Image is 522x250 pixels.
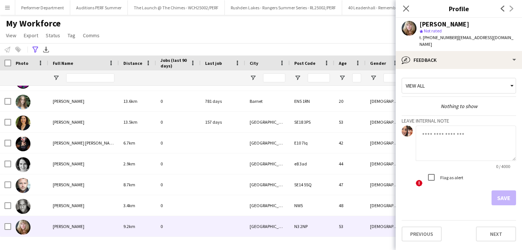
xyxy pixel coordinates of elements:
[439,175,463,180] label: Flag as alert
[16,199,30,214] img: Sule Rimi
[68,32,75,39] span: Tag
[53,140,233,146] span: [PERSON_NAME] [PERSON_NAME] [PERSON_NAME] Trixabelle [PERSON_NAME] [PERSON_NAME]
[123,182,135,187] span: 8.7km
[419,35,458,40] span: t. [PHONE_NUMBER]
[16,220,30,235] img: Victoria Jeffrey
[334,174,366,195] div: 47
[245,154,290,174] div: [GEOGRAPHIC_DATA]
[366,91,403,111] div: [DEMOGRAPHIC_DATA]
[156,133,201,153] div: 0
[490,164,516,169] span: 0 / 4000
[339,75,346,81] button: Open Filter Menu
[123,98,137,104] span: 13.6km
[366,216,403,237] div: [DEMOGRAPHIC_DATA]
[53,224,84,229] span: [PERSON_NAME]
[402,117,516,124] h3: Leave internal note
[123,224,135,229] span: 9.2km
[366,112,403,132] div: [DEMOGRAPHIC_DATA]
[53,119,84,125] span: [PERSON_NAME]
[263,73,285,82] input: City Filter Input
[342,0,458,15] button: 40 Leadenhall - Remembrance Band - 40LH25002/PERF
[245,91,290,111] div: Barnet
[294,60,315,66] span: Post Code
[123,60,142,66] span: Distance
[402,103,516,110] div: Nothing to show
[156,174,201,195] div: 0
[53,75,59,81] button: Open Filter Menu
[402,227,442,241] button: Previous
[205,60,222,66] span: Last job
[16,95,30,110] img: Molly Hayes
[201,112,245,132] div: 157 days
[16,115,30,130] img: Natalia Campbell
[339,60,347,66] span: Age
[156,91,201,111] div: 0
[334,112,366,132] div: 53
[308,73,330,82] input: Post Code Filter Input
[128,0,225,15] button: The Launch @ The Chimes - WCH25002/PERF
[250,75,256,81] button: Open Filter Menu
[42,45,51,54] app-action-btn: Export XLSX
[245,174,290,195] div: [GEOGRAPHIC_DATA]
[16,157,30,172] img: Stephanie Cannon
[66,73,114,82] input: Full Name Filter Input
[290,133,334,153] div: E10 7lq
[290,174,334,195] div: SE14 5SQ
[123,140,135,146] span: 6.7km
[396,51,522,69] div: Feedback
[156,112,201,132] div: 0
[65,31,78,40] a: Tag
[31,45,40,54] app-action-btn: Advanced filters
[476,227,516,241] button: Next
[53,203,84,208] span: [PERSON_NAME]
[156,154,201,174] div: 0
[366,195,403,216] div: [DEMOGRAPHIC_DATA]
[80,31,103,40] a: Comms
[424,28,442,34] span: Not rated
[6,18,61,29] span: My Workforce
[383,73,398,82] input: Gender Filter Input
[334,195,366,216] div: 48
[419,35,513,47] span: | [EMAIL_ADDRESS][DOMAIN_NAME]
[416,180,422,187] span: !
[290,112,334,132] div: SE18 3PS
[46,32,60,39] span: Status
[396,4,522,13] h3: Profile
[16,60,28,66] span: Photo
[245,133,290,153] div: [GEOGRAPHIC_DATA]
[123,203,135,208] span: 3.4km
[16,136,30,151] img: Sarah Alison Thomas Borelli Trixabelle Petherbridge Mitton
[53,182,84,187] span: [PERSON_NAME]
[366,174,403,195] div: [DEMOGRAPHIC_DATA]
[123,161,135,167] span: 2.9km
[294,75,301,81] button: Open Filter Menu
[21,31,41,40] a: Export
[53,161,84,167] span: [PERSON_NAME]
[123,119,137,125] span: 13.5km
[250,60,258,66] span: City
[419,21,469,28] div: [PERSON_NAME]
[156,216,201,237] div: 0
[245,195,290,216] div: [GEOGRAPHIC_DATA]
[156,195,201,216] div: 0
[290,216,334,237] div: N3 2NP
[334,216,366,237] div: 53
[53,60,73,66] span: Full Name
[161,57,187,69] span: Jobs (last 90 days)
[43,31,63,40] a: Status
[406,82,425,89] span: View all
[290,154,334,174] div: e8 3ad
[245,216,290,237] div: [GEOGRAPHIC_DATA]
[290,195,334,216] div: NW5
[3,31,19,40] a: View
[290,91,334,111] div: EN5 1RN
[15,0,70,15] button: Performer Department
[370,60,386,66] span: Gender
[334,133,366,153] div: 42
[6,32,16,39] span: View
[24,32,38,39] span: Export
[366,133,403,153] div: [DEMOGRAPHIC_DATA]
[366,154,403,174] div: [DEMOGRAPHIC_DATA]
[334,154,366,174] div: 44
[53,98,84,104] span: [PERSON_NAME]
